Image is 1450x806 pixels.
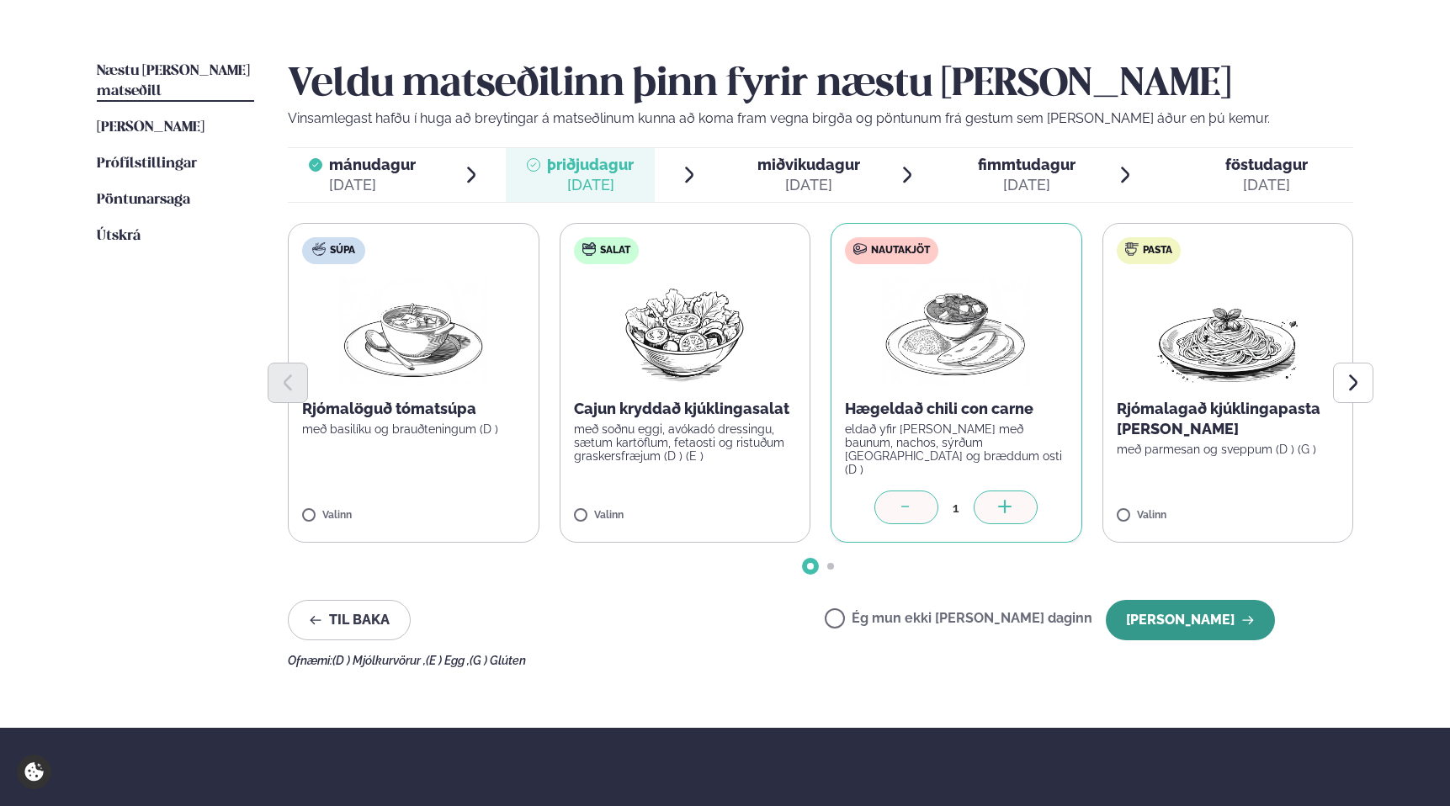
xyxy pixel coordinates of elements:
[1143,244,1172,257] span: Pasta
[853,242,867,256] img: beef.svg
[97,120,204,135] span: [PERSON_NAME]
[302,422,525,436] p: með basilíku og brauðteningum (D )
[978,156,1076,173] span: fimmtudagur
[329,175,416,195] div: [DATE]
[757,156,860,173] span: miðvikudagur
[17,755,51,789] a: Cookie settings
[845,422,1068,476] p: eldað yfir [PERSON_NAME] með baunum, nachos, sýrðum [GEOGRAPHIC_DATA] og bræddum osti (D )
[871,244,930,257] span: Nautakjöt
[1225,175,1308,195] div: [DATE]
[1125,242,1139,256] img: pasta.svg
[547,175,634,195] div: [DATE]
[470,654,526,667] span: (G ) Glúten
[1225,156,1308,173] span: föstudagur
[97,229,141,243] span: Útskrá
[97,154,197,174] a: Prófílstillingar
[574,422,797,463] p: með soðnu eggi, avókadó dressingu, sætum kartöflum, fetaosti og ristuðum graskersfræjum (D ) (E )
[97,190,190,210] a: Pöntunarsaga
[426,654,470,667] span: (E ) Egg ,
[97,64,250,98] span: Næstu [PERSON_NAME] matseðill
[882,278,1030,385] img: Curry-Rice-Naan.png
[288,600,411,640] button: Til baka
[938,498,974,517] div: 1
[97,118,204,138] a: [PERSON_NAME]
[978,175,1076,195] div: [DATE]
[339,278,487,385] img: Soup.png
[302,399,525,419] p: Rjómalöguð tómatsúpa
[97,226,141,247] a: Útskrá
[329,156,416,173] span: mánudagur
[1106,600,1275,640] button: [PERSON_NAME]
[1117,443,1340,456] p: með parmesan og sveppum (D ) (G )
[288,109,1353,129] p: Vinsamlegast hafðu í huga að breytingar á matseðlinum kunna að koma fram vegna birgða og pöntunum...
[574,399,797,419] p: Cajun kryddað kjúklingasalat
[610,278,759,385] img: Salad.png
[757,175,860,195] div: [DATE]
[97,156,197,171] span: Prófílstillingar
[1154,278,1302,385] img: Spagetti.png
[97,193,190,207] span: Pöntunarsaga
[288,654,1353,667] div: Ofnæmi:
[312,242,326,256] img: soup.svg
[547,156,634,173] span: þriðjudagur
[330,244,355,257] span: Súpa
[582,242,596,256] img: salad.svg
[600,244,630,257] span: Salat
[1333,363,1373,403] button: Next slide
[332,654,426,667] span: (D ) Mjólkurvörur ,
[807,563,814,570] span: Go to slide 1
[288,61,1353,109] h2: Veldu matseðilinn þinn fyrir næstu [PERSON_NAME]
[827,563,834,570] span: Go to slide 2
[1117,399,1340,439] p: Rjómalagað kjúklingapasta [PERSON_NAME]
[97,61,254,102] a: Næstu [PERSON_NAME] matseðill
[845,399,1068,419] p: Hægeldað chili con carne
[268,363,308,403] button: Previous slide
